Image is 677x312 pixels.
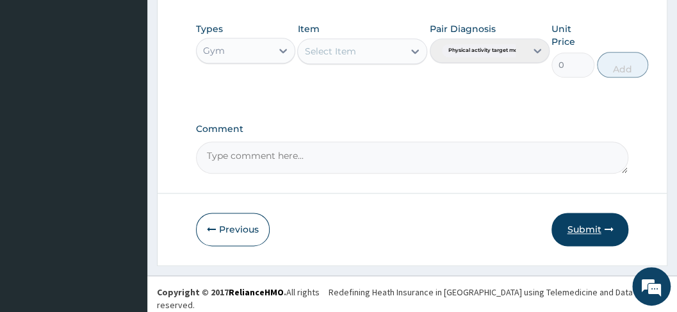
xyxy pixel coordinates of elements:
button: Submit [551,213,628,246]
label: Comment [196,124,629,135]
div: Gym [203,44,225,57]
button: Add [597,52,648,78]
textarea: Type your message and hit 'Enter' [6,190,244,235]
div: Redefining Heath Insurance in [GEOGRAPHIC_DATA] using Telemedicine and Data Science! [329,286,667,299]
strong: Copyright © 2017 . [157,286,286,298]
label: Unit Price [551,22,595,48]
span: We're online! [74,81,177,211]
div: Select Item [304,45,355,58]
label: Types [196,24,223,35]
button: Previous [196,213,270,246]
img: d_794563401_company_1708531726252_794563401 [24,64,52,96]
div: Chat with us now [67,72,215,88]
div: Minimize live chat window [210,6,241,37]
label: Item [297,22,319,35]
a: RelianceHMO [229,286,284,298]
label: Pair Diagnosis [430,22,496,35]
